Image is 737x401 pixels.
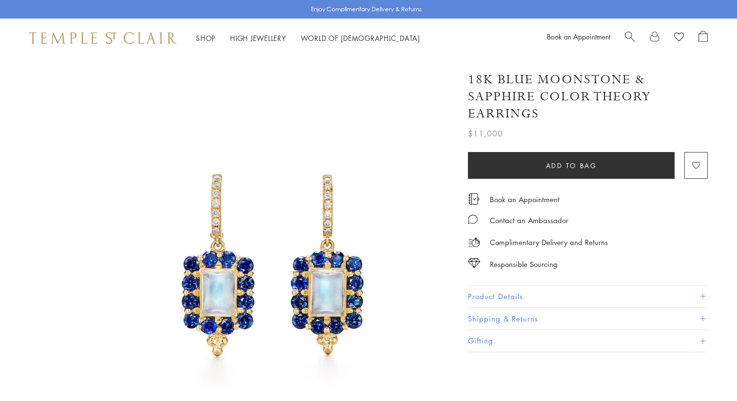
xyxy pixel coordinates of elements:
a: Search [625,31,635,45]
button: Gifting [468,330,708,352]
img: icon_appointment.svg [468,193,480,205]
a: Open Shopping Bag [698,31,708,45]
p: Enjoy Complimentary Delivery & Returns [311,4,422,14]
iframe: Gorgias live chat messenger [688,355,727,391]
p: Complimentary Delivery and Returns [490,236,608,248]
img: MessageIcon-01_2.svg [468,214,478,224]
div: Responsible Sourcing [490,258,558,270]
span: $11,000 [468,127,503,140]
a: High JewelleryHigh Jewellery [230,33,286,43]
a: ShopShop [196,33,215,43]
a: Book an Appointment [490,194,560,205]
span: Add to bag [546,160,597,171]
nav: Main navigation [196,32,420,44]
a: World of [DEMOGRAPHIC_DATA]World of [DEMOGRAPHIC_DATA] [301,33,420,43]
button: Add to bag [468,152,675,179]
img: Temple St. Clair [29,32,176,44]
img: icon_delivery.svg [468,236,480,248]
a: View Wishlist [674,31,684,45]
button: Product Details [468,286,708,307]
img: icon_sourcing.svg [468,258,480,268]
h1: 18K Blue Moonstone & Sapphire Color Theory Earrings [468,71,708,122]
div: Contact an Ambassador [490,214,568,227]
button: Shipping & Returns [468,308,708,330]
a: Book an Appointment [547,32,610,41]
